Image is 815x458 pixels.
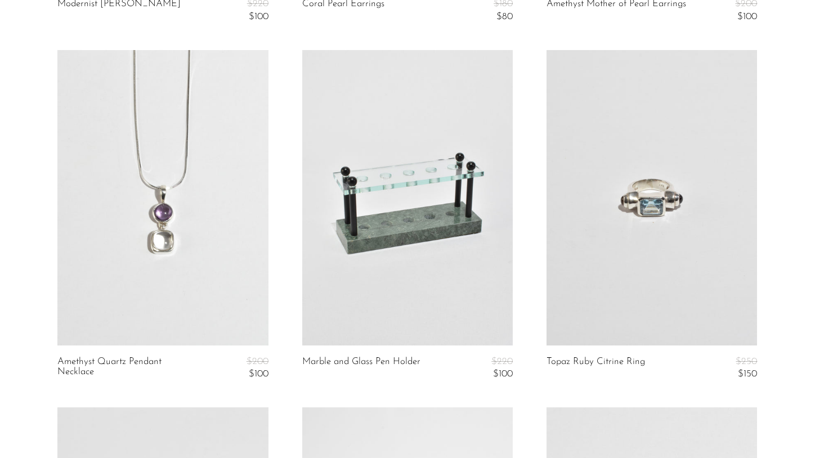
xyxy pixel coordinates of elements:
[496,12,513,21] span: $80
[738,369,757,379] span: $150
[302,357,420,380] a: Marble and Glass Pen Holder
[249,12,268,21] span: $100
[736,357,757,366] span: $250
[491,357,513,366] span: $220
[57,357,198,380] a: Amethyst Quartz Pendant Necklace
[547,357,645,380] a: Topaz Ruby Citrine Ring
[493,369,513,379] span: $100
[249,369,268,379] span: $100
[737,12,757,21] span: $100
[247,357,268,366] span: $200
